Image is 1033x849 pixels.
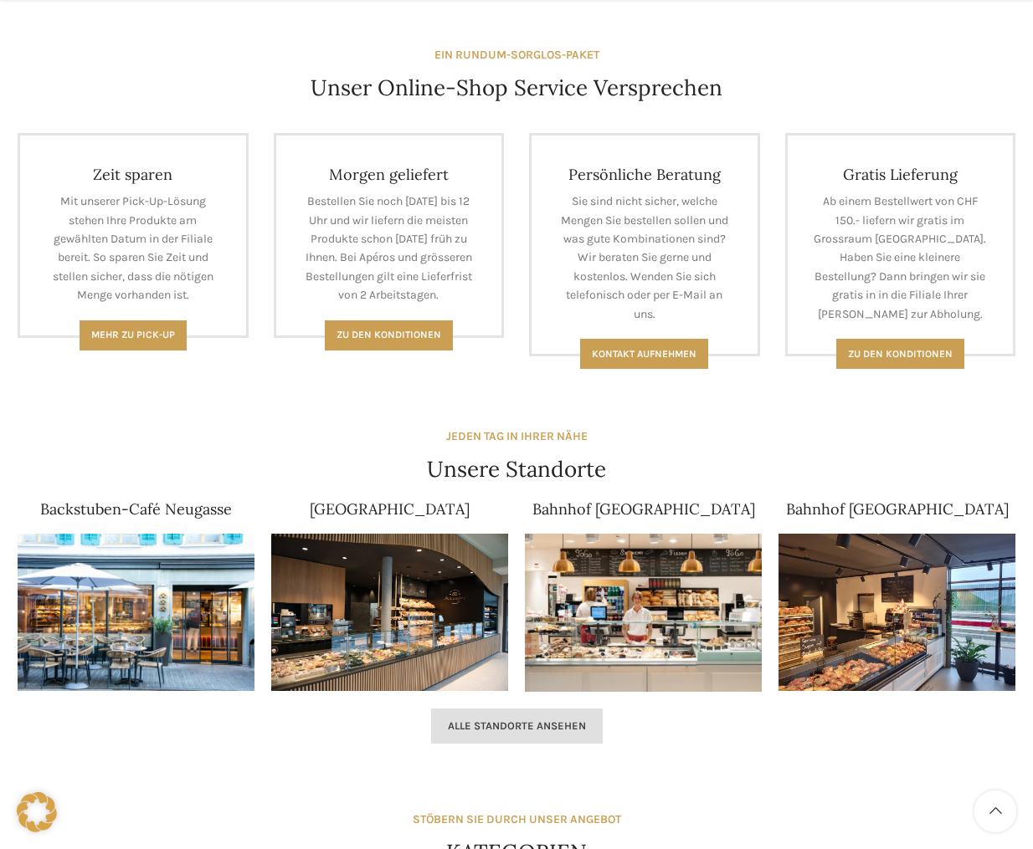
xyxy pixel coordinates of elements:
[413,811,621,829] div: STÖBERN SIE DURCH UNSER ANGEBOT
[836,339,964,369] a: Zu den konditionen
[592,348,696,360] span: Kontakt aufnehmen
[431,708,603,744] a: Alle Standorte ansehen
[310,499,470,519] a: [GEOGRAPHIC_DATA]
[301,165,477,184] h4: Morgen geliefert
[311,73,722,103] h4: Unser Online-Shop Service Versprechen
[557,192,732,324] p: Sie sind nicht sicher, welche Mengen Sie bestellen sollen und was gute Kombinationen sind? Wir be...
[532,499,755,519] a: Bahnhof [GEOGRAPHIC_DATA]
[427,454,606,484] h4: Unsere Standorte
[325,320,453,350] a: Zu den Konditionen
[580,339,708,369] a: Kontakt aufnehmen
[813,165,989,184] h4: Gratis Lieferung
[446,427,588,446] div: JEDEN TAG IN IHRER NÄHE
[45,192,221,304] p: Mit unserer Pick-Up-Lösung stehen Ihre Produkte am gewählten Datum in der Filiale bereit. So spar...
[40,499,232,519] a: Backstuben-Café Neugasse
[45,165,221,184] h4: Zeit sparen
[337,329,441,340] span: Zu den Konditionen
[557,165,732,184] h4: Persönliche Beratung
[974,790,1016,832] a: Scroll to top button
[448,719,586,733] span: Alle Standorte ansehen
[786,499,1009,519] a: Bahnhof [GEOGRAPHIC_DATA]
[80,320,187,350] a: Mehr zu Pick-Up
[301,192,477,304] p: Bestellen Sie noch [DATE] bis 12 Uhr und wir liefern die meisten Produkte schon [DATE] früh zu Ih...
[91,329,175,340] span: Mehr zu Pick-Up
[813,192,989,324] p: Ab einem Bestellwert von CHF 150.- liefern wir gratis im Grossraum [GEOGRAPHIC_DATA]. Haben Sie e...
[848,348,953,360] span: Zu den konditionen
[434,48,599,62] strong: EIN RUNDUM-SORGLOS-PAKET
